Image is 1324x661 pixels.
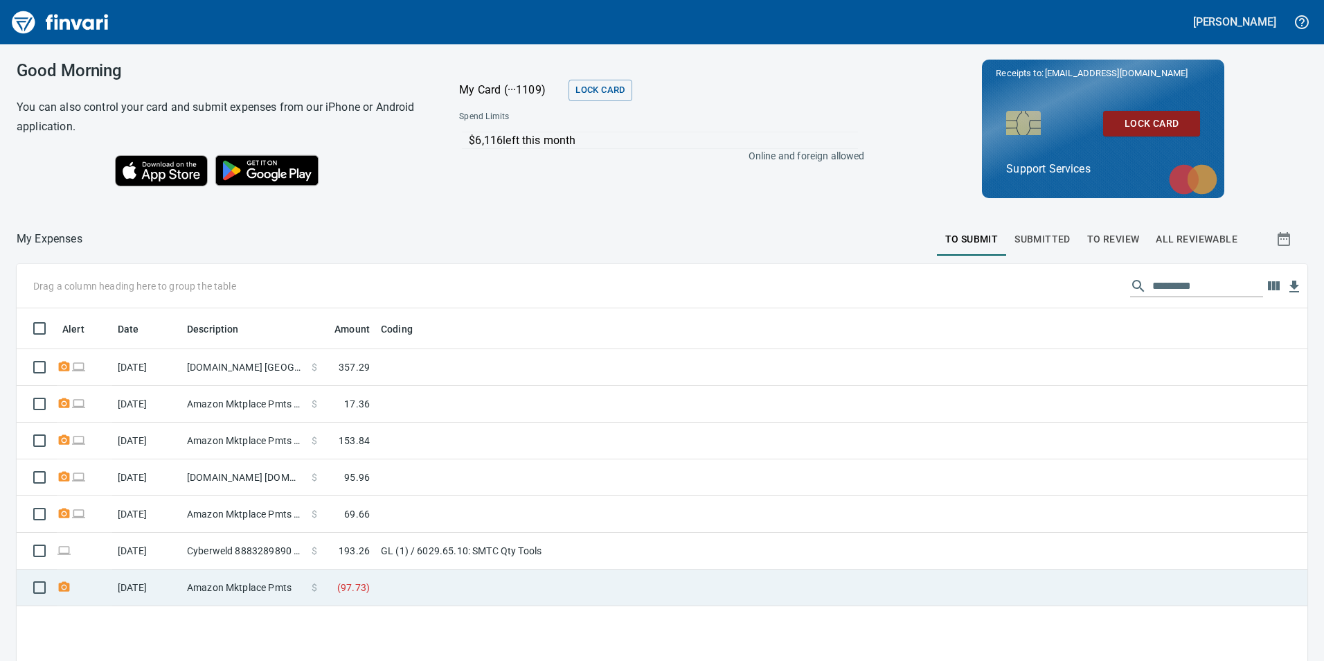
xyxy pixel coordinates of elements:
[187,321,239,337] span: Description
[575,82,625,98] span: Lock Card
[996,67,1210,80] p: Receipts to:
[115,155,208,186] img: Download on the App Store
[312,397,317,411] span: $
[17,231,82,247] p: My Expenses
[112,496,181,533] td: [DATE]
[1156,231,1237,248] span: All Reviewable
[71,362,86,371] span: Online transaction
[17,61,424,80] h3: Good Morning
[1263,222,1307,256] button: Show transactions within a particular date range
[1190,11,1280,33] button: [PERSON_NAME]
[344,507,370,521] span: 69.66
[381,321,413,337] span: Coding
[62,321,84,337] span: Alert
[181,533,306,570] td: Cyberweld 8883289890 [GEOGRAPHIC_DATA]
[334,321,370,337] span: Amount
[1193,15,1276,29] h5: [PERSON_NAME]
[448,149,864,163] p: Online and foreign allowed
[62,321,102,337] span: Alert
[57,583,71,592] span: Receipt Required
[181,459,306,496] td: [DOMAIN_NAME] [DOMAIN_NAME][URL] WA
[71,436,86,445] span: Online transaction
[118,321,139,337] span: Date
[1114,115,1189,132] span: Lock Card
[112,423,181,459] td: [DATE]
[181,349,306,386] td: [DOMAIN_NAME] [GEOGRAPHIC_DATA]
[344,470,370,484] span: 95.96
[57,509,71,518] span: Receipt Required
[1044,67,1189,80] span: [EMAIL_ADDRESS][DOMAIN_NAME]
[57,436,71,445] span: Receipt Required
[181,386,306,423] td: Amazon Mktplace Pmts [DOMAIN_NAME][URL] WA
[17,231,82,247] nav: breadcrumb
[71,473,86,482] span: Online transaction
[112,570,181,606] td: [DATE]
[112,533,181,570] td: [DATE]
[1014,231,1071,248] span: Submitted
[375,533,722,570] td: GL (1) / 6029.65.10: SMTC Qty Tools
[312,470,317,484] span: $
[312,544,317,558] span: $
[57,399,71,408] span: Receipt Required
[337,581,370,594] span: ( 97.73 )
[33,279,236,293] p: Drag a column heading here to group the table
[57,546,71,555] span: Online transaction
[208,148,327,193] img: Get it on Google Play
[381,321,431,337] span: Coding
[57,473,71,482] span: Receipt Required
[312,581,317,594] span: $
[344,397,370,411] span: 17.36
[1263,276,1284,297] button: Choose columns to display
[459,82,563,98] p: My Card (···1109)
[57,362,71,371] span: Receipt Required
[112,459,181,496] td: [DATE]
[1162,157,1224,202] img: mastercard.svg
[1087,231,1140,248] span: To Review
[71,509,86,518] span: Online transaction
[312,434,317,448] span: $
[17,98,424,136] h6: You can also control your card and submit expenses from our iPhone or Android application.
[1006,161,1200,177] p: Support Services
[112,386,181,423] td: [DATE]
[569,80,632,101] button: Lock Card
[187,321,257,337] span: Description
[312,360,317,374] span: $
[112,349,181,386] td: [DATE]
[1103,111,1200,136] button: Lock Card
[339,544,370,558] span: 193.26
[312,507,317,521] span: $
[945,231,999,248] span: To Submit
[339,434,370,448] span: 153.84
[339,360,370,374] span: 357.29
[316,321,370,337] span: Amount
[181,423,306,459] td: Amazon Mktplace Pmts [DOMAIN_NAME][URL] WA
[118,321,157,337] span: Date
[181,496,306,533] td: Amazon Mktplace Pmts [DOMAIN_NAME][URL] WA
[1284,276,1305,297] button: Download table
[459,110,686,124] span: Spend Limits
[469,132,857,149] p: $6,116 left this month
[8,6,112,39] img: Finvari
[181,570,306,606] td: Amazon Mktplace Pmts
[71,399,86,408] span: Online transaction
